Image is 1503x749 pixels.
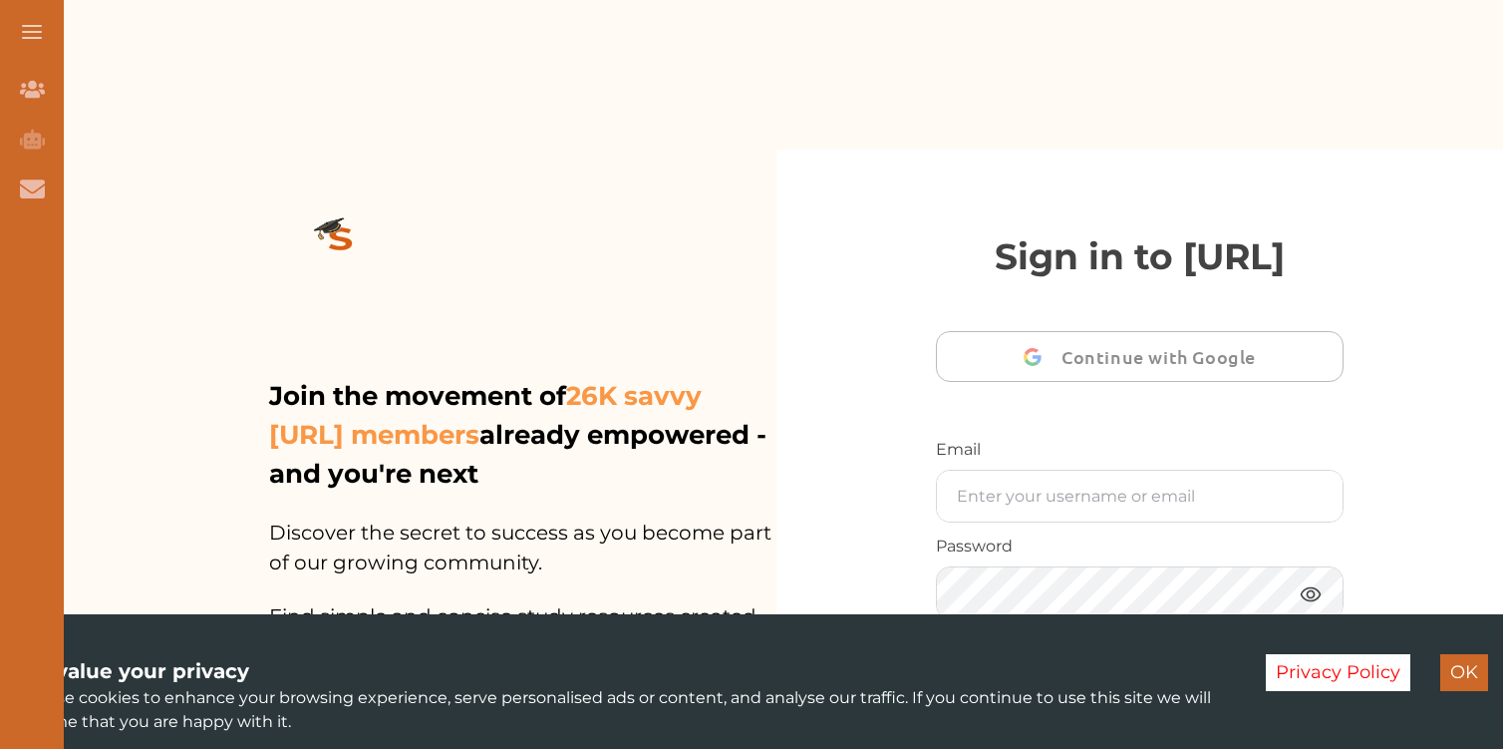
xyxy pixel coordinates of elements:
div: We use cookies to enhance your browsing experience, serve personalised ads or content, and analys... [15,656,1236,734]
p: Find simple and concise study resources created by top graduates who took the same courses as you... [269,577,776,721]
p: Discover the secret to success as you become part of our growing community. [269,494,776,577]
button: Decline cookies [1266,654,1410,691]
p: Password [936,535,1344,559]
img: logo [269,186,413,297]
button: Continue with Google [936,331,1344,382]
img: eye.3286bcf0.webp [1299,581,1323,606]
span: Continue with Google [1061,333,1266,380]
button: Accept cookies [1440,654,1488,691]
input: Enter your username or email [937,471,1343,522]
p: Join the movement of already empowered - and you're next [269,377,772,494]
p: Email [936,438,1344,462]
p: Sign in to [URL] [936,229,1344,283]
